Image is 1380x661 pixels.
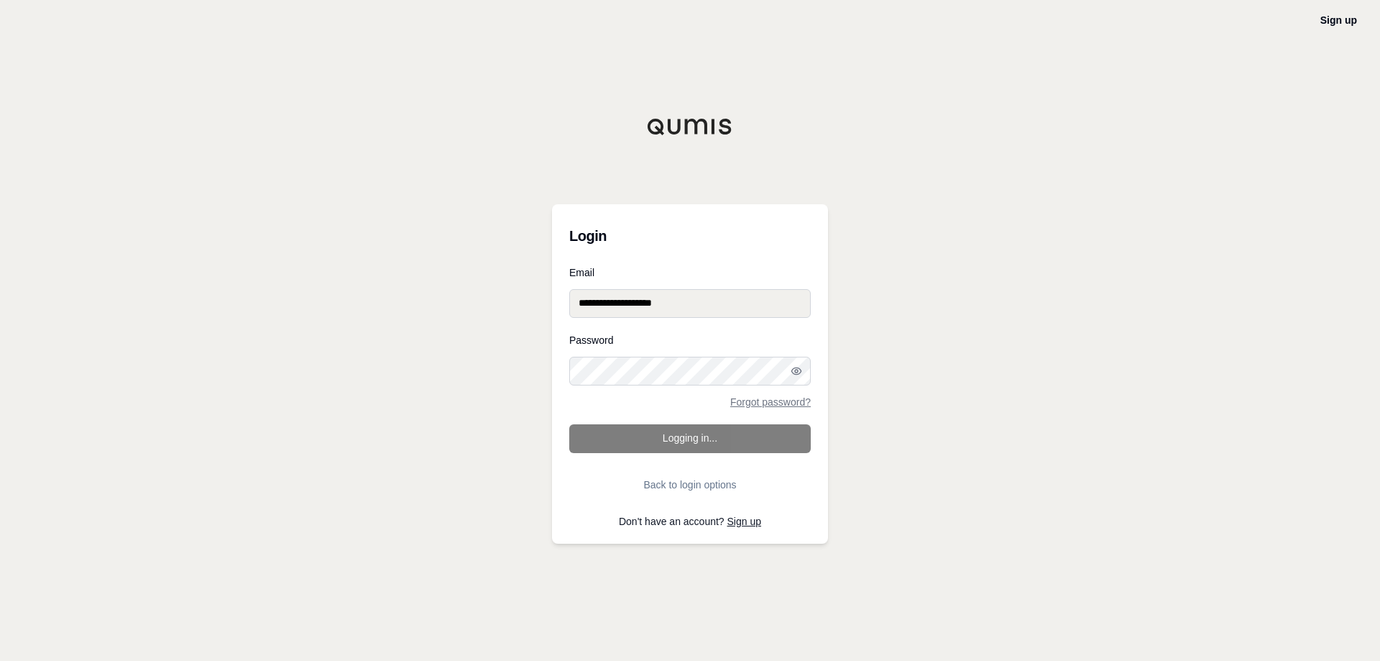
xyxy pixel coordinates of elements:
[569,470,811,499] button: Back to login options
[569,268,811,278] label: Email
[569,335,811,345] label: Password
[730,397,811,407] a: Forgot password?
[569,516,811,526] p: Don't have an account?
[569,222,811,250] h3: Login
[1320,14,1357,26] a: Sign up
[647,118,733,135] img: Qumis
[727,516,761,527] a: Sign up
